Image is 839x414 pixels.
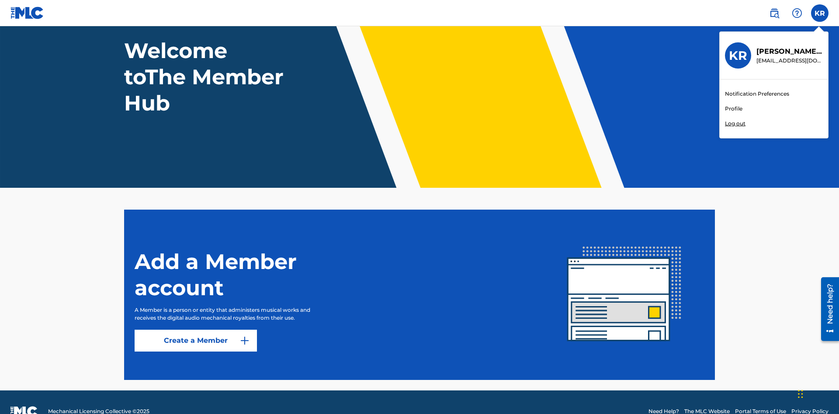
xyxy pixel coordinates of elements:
[135,248,353,301] h1: Add a Member account
[10,7,44,19] img: MLC Logo
[124,38,288,116] h1: Welcome to The Member Hub
[766,4,783,22] a: Public Search
[756,57,823,65] p: a564c57b-42bd-4ee8-bedb-97e8c6a04ce2@mailslurp.net
[815,274,839,345] iframe: Resource Center
[811,4,829,22] div: User Menu
[239,335,250,346] img: 9d2ae6d4665cec9f34b9.svg
[815,8,825,19] span: KR
[769,8,780,18] img: search
[544,215,704,375] img: img
[725,105,742,113] a: Profile
[725,90,789,98] a: Notification Preferences
[792,8,802,18] img: help
[135,330,257,352] a: Create a Member
[798,381,803,407] div: Drag
[135,306,328,322] p: A Member is a person or entity that administers musical works and receives the digital audio mech...
[795,372,839,414] iframe: Chat Widget
[725,120,745,128] p: Log out
[729,48,747,63] h3: KR
[788,4,806,22] div: Help
[756,46,823,57] p: Krystal Ribble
